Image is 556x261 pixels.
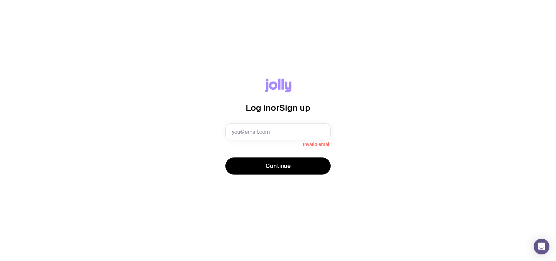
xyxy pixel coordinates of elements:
span: Invalid email [225,140,331,147]
span: Log in [246,103,271,112]
span: Continue [265,162,291,170]
input: you@email.com [225,123,331,140]
div: Open Intercom Messenger [534,239,549,254]
span: or [271,103,279,112]
button: Continue [225,157,331,175]
span: Sign up [279,103,310,112]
